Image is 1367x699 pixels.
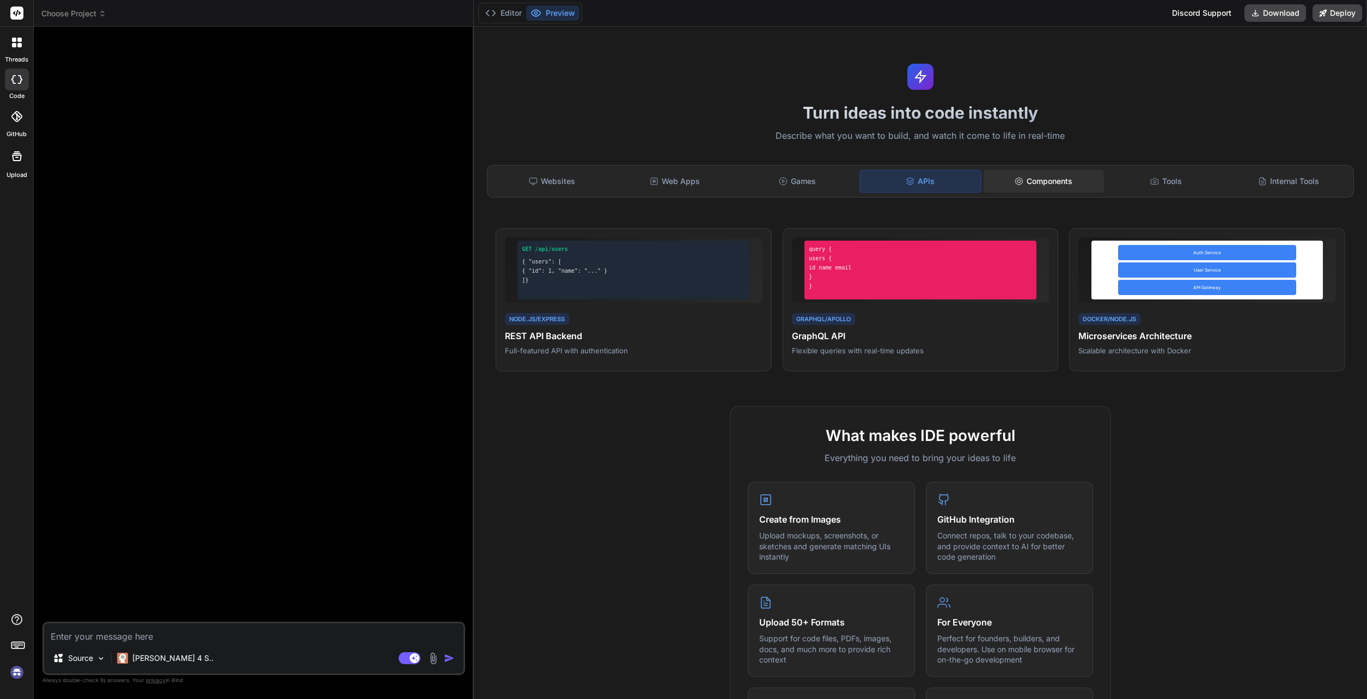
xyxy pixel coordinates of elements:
[522,245,744,253] div: GET /api/users
[1078,329,1336,342] h4: Microservices Architecture
[7,170,27,180] label: Upload
[1118,280,1297,295] div: API Gateway
[984,170,1104,193] div: Components
[1118,245,1297,260] div: Auth Service
[809,282,1032,290] div: }
[759,616,904,629] h4: Upload 50+ Formats
[5,55,28,64] label: threads
[117,653,128,664] img: Claude 4 Sonnet
[748,451,1093,464] p: Everything you need to bring your ideas to life
[792,329,1049,342] h4: GraphQL API
[737,170,857,193] div: Games
[809,263,1032,272] div: id name email
[1078,346,1336,355] p: Scalable architecture with Docker
[41,8,106,19] span: Choose Project
[444,653,455,664] img: icon
[522,257,744,266] div: { "users": [
[937,616,1082,629] h4: For Everyone
[1313,4,1362,22] button: Deploy
[9,91,25,101] label: code
[759,513,904,526] h4: Create from Images
[792,313,855,326] div: GraphQL/Apollo
[505,329,762,342] h4: REST API Backend
[614,170,735,193] div: Web Apps
[1106,170,1226,193] div: Tools
[859,170,981,193] div: APIs
[1165,4,1238,22] div: Discord Support
[937,513,1082,526] h4: GitHub Integration
[759,530,904,562] p: Upload mockups, screenshots, or sketches and generate matching UIs instantly
[481,5,526,21] button: Editor
[146,677,166,683] span: privacy
[1229,170,1349,193] div: Internal Tools
[7,130,27,139] label: GitHub
[809,273,1032,281] div: }
[8,663,26,682] img: signin
[505,313,569,326] div: Node.js/Express
[522,267,744,275] div: { "id": 1, "name": "..." }
[132,653,213,664] p: [PERSON_NAME] 4 S..
[480,103,1360,122] h1: Turn ideas into code instantly
[937,530,1082,562] p: Connect repos, talk to your codebase, and provide context to AI for better code generation
[505,346,762,355] p: Full-featured API with authentication
[427,652,440,665] img: attachment
[96,654,106,663] img: Pick Models
[1244,4,1306,22] button: Download
[522,276,744,284] div: ]}
[480,129,1360,143] p: Describe what you want to build, and watch it come to life in real-time
[759,633,904,665] p: Support for code files, PDFs, images, docs, and much more to provide rich context
[937,633,1082,665] p: Perfect for founders, builders, and developers. Use on mobile browser for on-the-go development
[809,245,1032,253] div: query {
[1118,262,1297,278] div: User Service
[68,653,93,664] p: Source
[809,254,1032,262] div: users {
[526,5,579,21] button: Preview
[748,424,1093,447] h2: What makes IDE powerful
[792,346,1049,355] p: Flexible queries with real-time updates
[1078,313,1140,326] div: Docker/Node.js
[42,675,465,685] p: Always double-check its answers. Your in Bind
[492,170,612,193] div: Websites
